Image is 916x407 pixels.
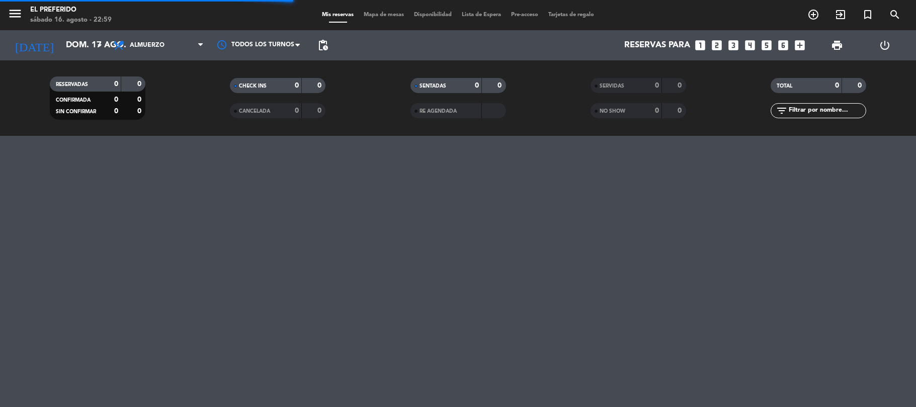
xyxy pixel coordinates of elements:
[727,39,740,52] i: looks_3
[114,96,118,103] strong: 0
[710,39,723,52] i: looks_two
[600,84,624,89] span: SERVIDAS
[760,39,773,52] i: looks_5
[56,82,88,87] span: RESERVADAS
[788,105,866,116] input: Filtrar por nombre...
[889,9,901,21] i: search
[359,12,409,18] span: Mapa de mesas
[239,84,267,89] span: CHECK INS
[475,82,479,89] strong: 0
[56,98,91,103] span: CONFIRMADA
[861,30,908,60] div: LOG OUT
[94,39,106,51] i: arrow_drop_down
[777,84,792,89] span: TOTAL
[295,107,299,114] strong: 0
[8,34,61,56] i: [DATE]
[807,9,819,21] i: add_circle_outline
[30,5,112,15] div: El Preferido
[30,15,112,25] div: sábado 16. agosto - 22:59
[114,80,118,88] strong: 0
[543,12,599,18] span: Tarjetas de regalo
[694,39,707,52] i: looks_one
[239,109,270,114] span: CANCELADA
[506,12,543,18] span: Pre-acceso
[137,96,143,103] strong: 0
[743,39,757,52] i: looks_4
[858,82,864,89] strong: 0
[137,80,143,88] strong: 0
[317,107,323,114] strong: 0
[678,82,684,89] strong: 0
[317,39,329,51] span: pending_actions
[457,12,506,18] span: Lista de Espera
[793,39,806,52] i: add_box
[56,109,96,114] span: SIN CONFIRMAR
[8,6,23,25] button: menu
[655,82,659,89] strong: 0
[420,109,457,114] span: RE AGENDADA
[497,82,504,89] strong: 0
[130,42,164,49] span: Almuerzo
[655,107,659,114] strong: 0
[114,108,118,115] strong: 0
[600,109,625,114] span: NO SHOW
[420,84,446,89] span: SENTADAS
[831,39,843,51] span: print
[678,107,684,114] strong: 0
[137,108,143,115] strong: 0
[879,39,891,51] i: power_settings_new
[862,9,874,21] i: turned_in_not
[624,41,690,50] span: Reservas para
[317,12,359,18] span: Mis reservas
[776,105,788,117] i: filter_list
[777,39,790,52] i: looks_6
[835,82,839,89] strong: 0
[317,82,323,89] strong: 0
[8,6,23,21] i: menu
[295,82,299,89] strong: 0
[835,9,847,21] i: exit_to_app
[409,12,457,18] span: Disponibilidad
